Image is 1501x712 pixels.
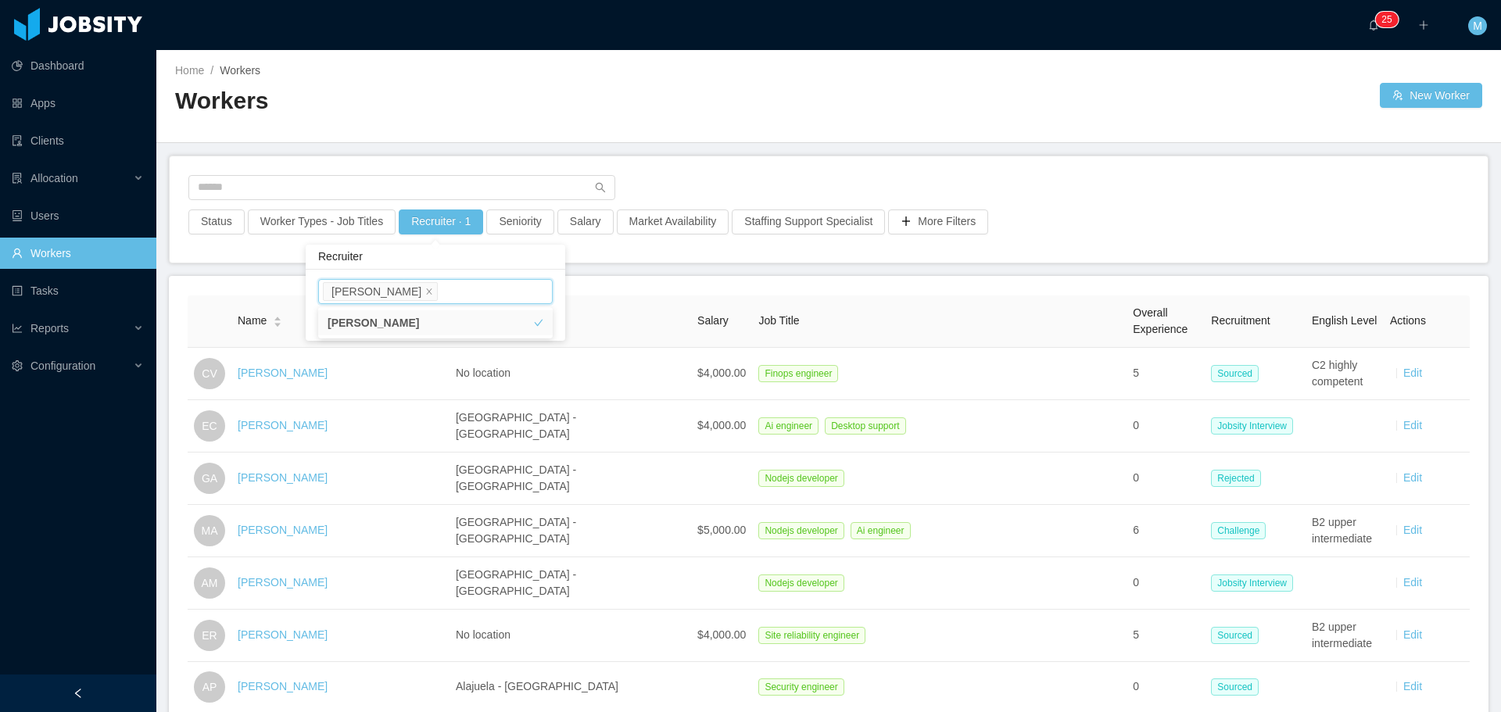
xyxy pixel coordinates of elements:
h2: Workers [175,85,829,117]
i: icon: caret-down [274,320,282,325]
div: Sort [273,314,282,325]
a: Sourced [1211,628,1265,641]
i: icon: close [425,288,433,297]
li: [PERSON_NAME] [318,310,553,335]
span: Rejected [1211,470,1260,487]
span: Ai engineer [851,522,911,539]
a: Sourced [1211,367,1265,379]
a: Edit [1403,367,1422,379]
a: Edit [1403,471,1422,484]
i: icon: solution [12,173,23,184]
i: icon: check [534,318,543,327]
span: Nodejs developer [758,470,844,487]
a: [PERSON_NAME] [238,471,328,484]
span: / [210,64,213,77]
span: Overall Experience [1133,306,1188,335]
button: icon: plusMore Filters [888,209,988,234]
span: Finops engineer [758,365,838,382]
i: icon: plus [1418,20,1429,30]
td: B2 upper intermediate [1306,505,1384,557]
span: $4,000.00 [697,628,746,641]
span: ER [202,620,217,651]
td: No location [450,348,691,400]
td: 0 [1127,453,1205,505]
td: 6 [1127,505,1205,557]
a: Jobsity Interview [1211,419,1299,431]
button: Recruiter · 1 [399,209,483,234]
span: Actions [1390,314,1426,327]
span: GA [202,463,217,494]
td: [GEOGRAPHIC_DATA] - [GEOGRAPHIC_DATA] [450,557,691,610]
span: English Level [1312,314,1377,327]
li: Miguel Rodrigues [323,282,438,301]
a: Sourced [1211,680,1265,692]
span: Challenge [1211,522,1266,539]
td: B2 upper intermediate [1306,610,1384,662]
a: Home [175,64,204,77]
span: CV [202,358,217,389]
span: Site reliability engineer [758,627,865,644]
i: icon: caret-up [274,315,282,320]
a: icon: appstoreApps [12,88,144,119]
sup: 25 [1375,12,1398,27]
td: No location [450,610,691,662]
a: icon: pie-chartDashboard [12,50,144,81]
a: Edit [1403,628,1422,641]
a: Rejected [1211,471,1266,484]
span: Job Title [758,314,799,327]
a: Jobsity Interview [1211,576,1299,589]
td: 5 [1127,610,1205,662]
a: [PERSON_NAME] [238,576,328,589]
a: [PERSON_NAME] [238,367,328,379]
button: Status [188,209,245,234]
p: 2 [1381,12,1387,27]
i: icon: search [595,182,606,193]
a: icon: profileTasks [12,275,144,306]
span: M [1473,16,1482,35]
i: icon: setting [12,360,23,371]
div: [PERSON_NAME] [331,283,421,300]
span: Sourced [1211,365,1259,382]
td: 5 [1127,348,1205,400]
a: icon: robotUsers [12,200,144,231]
a: Edit [1403,524,1422,536]
td: [GEOGRAPHIC_DATA] - [GEOGRAPHIC_DATA] [450,505,691,557]
a: [PERSON_NAME] [238,680,328,692]
td: [GEOGRAPHIC_DATA] - [GEOGRAPHIC_DATA] [450,453,691,505]
button: Salary [557,209,614,234]
p: 5 [1387,12,1392,27]
button: Staffing Support Specialist [732,209,885,234]
i: icon: line-chart [12,323,23,334]
td: 0 [1127,400,1205,453]
span: Sourced [1211,678,1259,696]
a: icon: userWorkers [12,238,144,269]
a: icon: auditClients [12,125,144,156]
span: AP [202,671,217,703]
button: Worker Types - Job Titles [248,209,396,234]
span: Jobsity Interview [1211,417,1293,435]
span: Jobsity Interview [1211,574,1293,592]
span: Nodejs developer [758,574,844,592]
span: Nodejs developer [758,522,844,539]
span: $5,000.00 [697,524,746,536]
a: Edit [1403,576,1422,589]
span: Configuration [30,360,95,372]
span: Sourced [1211,627,1259,644]
td: C2 highly competent [1306,348,1384,400]
td: 0 [1127,557,1205,610]
button: icon: usergroup-addNew Worker [1380,83,1482,108]
a: [PERSON_NAME] [238,419,328,431]
span: Workers [220,64,260,77]
span: Security engineer [758,678,844,696]
span: $4,000.00 [697,367,746,379]
a: Edit [1403,680,1422,692]
a: [PERSON_NAME] [238,628,328,641]
span: $4,000.00 [697,419,746,431]
a: Edit [1403,419,1422,431]
i: icon: bell [1368,20,1379,30]
span: Allocation [30,172,78,184]
div: Recruiter [306,245,565,270]
span: Salary [697,314,729,327]
button: Market Availability [617,209,729,234]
